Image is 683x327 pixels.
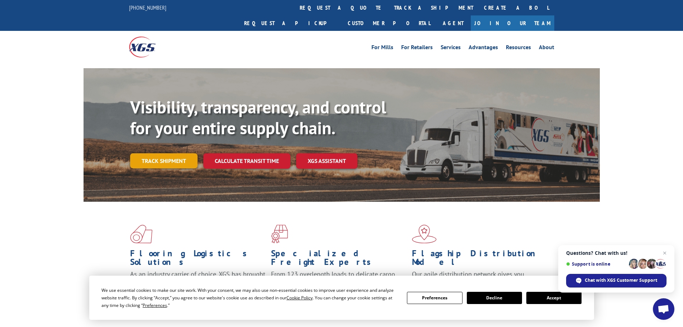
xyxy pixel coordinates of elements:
b: Visibility, transparency, and control for your entire supply chain. [130,96,386,139]
h1: Flooring Logistics Solutions [130,249,266,270]
a: Services [441,45,461,52]
span: Support is online [566,261,626,267]
a: Calculate transit time [203,153,290,169]
div: Cookie Consent Prompt [89,276,594,320]
a: Join Our Team [471,15,554,31]
div: Chat with XGS Customer Support [566,274,667,288]
a: Agent [436,15,471,31]
h1: Flagship Distribution Model [412,249,547,270]
span: Chat with XGS Customer Support [585,277,657,284]
span: As an industry carrier of choice, XGS has brought innovation and dedication to flooring logistics... [130,270,265,295]
p: From 123 overlength loads to delicate cargo, our experienced staff knows the best way to move you... [271,270,407,302]
img: xgs-icon-focused-on-flooring-red [271,225,288,243]
span: Questions? Chat with us! [566,250,667,256]
a: XGS ASSISTANT [296,153,357,169]
a: Request a pickup [239,15,342,31]
h1: Specialized Freight Experts [271,249,407,270]
a: For Mills [371,45,393,52]
button: Preferences [407,292,462,304]
a: Resources [506,45,531,52]
button: Accept [526,292,582,304]
span: Cookie Policy [286,295,313,301]
span: Preferences [143,302,167,308]
span: Close chat [660,249,669,257]
a: Customer Portal [342,15,436,31]
a: For Retailers [401,45,433,52]
span: Our agile distribution network gives you nationwide inventory management on demand. [412,270,544,287]
button: Decline [467,292,522,304]
div: Open chat [653,298,674,320]
a: About [539,45,554,52]
a: Track shipment [130,153,198,168]
img: xgs-icon-flagship-distribution-model-red [412,225,437,243]
a: Advantages [469,45,498,52]
a: [PHONE_NUMBER] [129,4,166,11]
img: xgs-icon-total-supply-chain-intelligence-red [130,225,152,243]
div: We use essential cookies to make our site work. With your consent, we may also use non-essential ... [101,286,398,309]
